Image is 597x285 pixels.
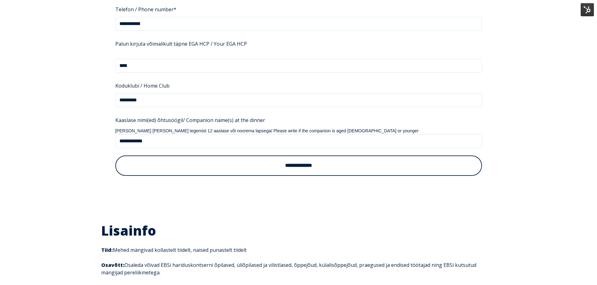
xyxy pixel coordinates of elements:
[101,261,496,276] p: Osaleda võivad EBSi hariduskontserni õpilased, üliõpilased ja vilistlased, õppejõud, külalisõppej...
[101,247,113,253] strong: Tiid:
[581,3,594,16] img: HubSpot Tools Menu Toggle
[115,4,174,15] span: Telefon / Phone number
[101,246,496,254] p: Mehed mängivad kollastelt tiidelt, naised punastelt tiidelt
[115,40,482,48] p: Palun kirjuta võimalikult täpne EGA HCP / Your EGA HCP
[115,115,265,125] span: Kaaslase nimi(ed) õhtusöögil/ Companion name(s) at the dinner
[115,80,170,91] span: Koduklubi / Home Club
[115,128,482,134] legend: [PERSON_NAME] [PERSON_NAME] tegemist 12 aastase või noorema lapsega/ Please write if the companio...
[101,222,496,239] h2: Lisainfo
[101,262,124,268] strong: Osavõtt:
